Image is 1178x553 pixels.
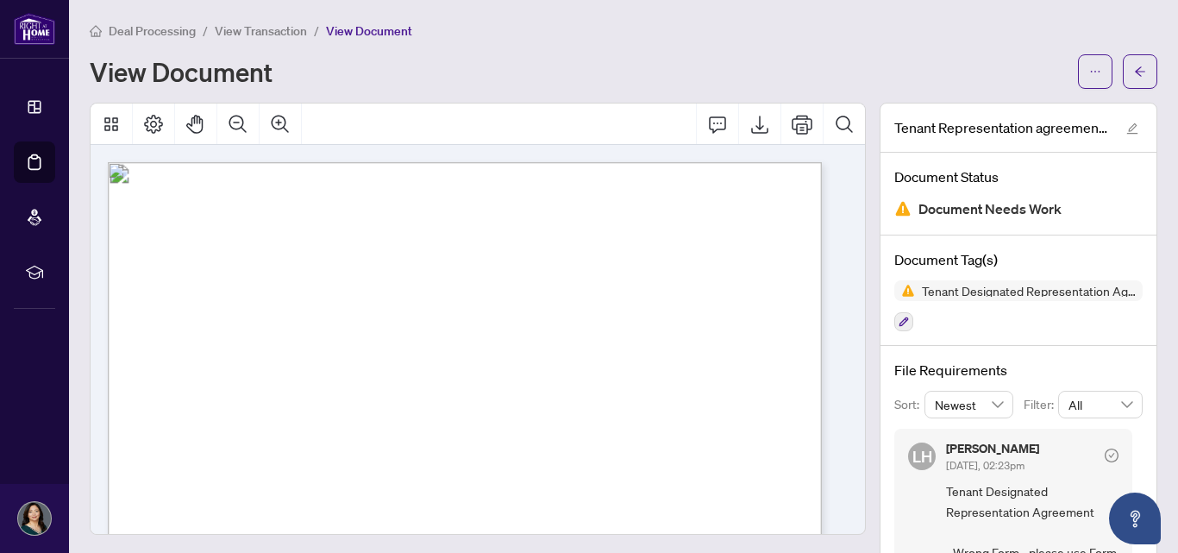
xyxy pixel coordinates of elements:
span: Tenant Designated Representation Agreement [915,285,1143,297]
span: Newest [935,392,1004,418]
p: Sort: [894,395,924,414]
span: edit [1126,123,1138,135]
img: Status Icon [894,280,915,301]
img: logo [14,13,55,45]
h4: Document Status [894,167,1143,187]
h4: Document Tag(s) [894,249,1143,270]
span: View Transaction [215,23,307,39]
span: Document Needs Work [918,198,1062,221]
li: / [203,21,208,41]
span: home [90,25,102,37]
h1: View Document [90,58,273,85]
span: Tenant Representation agreement.pdf [894,117,1110,138]
span: All [1068,392,1132,418]
span: ellipsis [1089,66,1101,78]
h4: File Requirements [894,360,1143,380]
img: Document Status [894,200,912,217]
button: Open asap [1109,493,1161,544]
span: [DATE], 02:23pm [946,459,1024,472]
span: arrow-left [1134,66,1146,78]
span: View Document [326,23,412,39]
li: / [314,21,319,41]
img: Profile Icon [18,502,51,535]
h5: [PERSON_NAME] [946,443,1039,455]
span: Deal Processing [109,23,196,39]
span: LH [912,444,932,468]
p: Filter: [1024,395,1058,414]
span: check-circle [1105,449,1118,462]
